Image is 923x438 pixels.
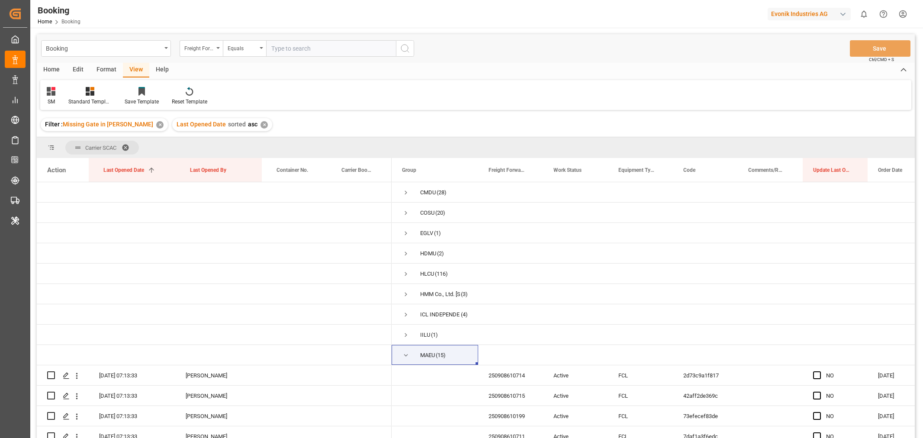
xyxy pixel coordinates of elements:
span: Carrier Booking No. [341,167,373,173]
span: (28) [437,183,447,203]
div: Reset Template [172,98,207,106]
span: Freight Forwarder's Reference No. [489,167,525,173]
div: Booking [38,4,80,17]
div: Press SPACE to select this row. [37,386,392,406]
span: Work Status [553,167,582,173]
div: ✕ [156,121,164,129]
div: ICL INDEPENDENT CONTAINER LINE [STREET_ADDRESS][PERSON_NAME][PERSON_NAME][PERSON_NAME] [420,305,460,325]
div: 250908610715 [478,386,543,406]
span: Ctrl/CMD + S [869,56,894,63]
button: search button [396,40,414,57]
span: (20) [435,203,445,223]
span: (3) [461,284,468,304]
div: [PERSON_NAME] [175,365,262,385]
button: open menu [180,40,223,57]
div: View [123,63,149,77]
div: FCL [608,406,673,426]
div: COSU [420,203,434,223]
div: Press SPACE to select this row. [37,304,392,325]
button: Help Center [874,4,893,24]
div: Format [90,63,123,77]
div: [PERSON_NAME] [175,406,262,426]
div: FCL [608,386,673,406]
div: Active [543,365,608,385]
span: (2) [437,244,444,264]
div: 42aff2de369c [673,386,738,406]
div: [DATE] 07:13:33 [89,406,175,426]
span: asc [248,121,257,128]
div: FCL [608,365,673,385]
div: Press SPACE to select this row. [37,182,392,203]
div: NO [826,406,857,426]
div: Active [543,386,608,406]
button: Evonik Industries AG [768,6,854,22]
div: NO [826,366,857,386]
span: Last Opened Date [177,121,226,128]
span: Filter : [45,121,63,128]
div: Edit [66,63,90,77]
span: Group [402,167,416,173]
span: Update Last Opened By [813,167,849,173]
div: Freight Forwarder's Reference No. [184,42,214,52]
div: Action [47,166,66,174]
span: Code [683,167,695,173]
span: (1) [434,223,441,243]
div: EGLV [420,223,433,243]
input: Type to search [266,40,396,57]
div: HLCU [420,264,434,284]
div: Press SPACE to select this row. [37,264,392,284]
div: 2d73c9a1f817 [673,365,738,385]
div: Press SPACE to select this row. [37,223,392,243]
div: Press SPACE to select this row. [37,365,392,386]
a: Home [38,19,52,25]
div: [DATE] 07:13:33 [89,365,175,385]
div: Help [149,63,175,77]
div: 250908610714 [478,365,543,385]
span: Order Date [878,167,902,173]
div: Home [37,63,66,77]
div: Press SPACE to select this row. [37,284,392,304]
span: Container No. [277,167,308,173]
span: sorted [228,121,246,128]
span: Last Opened Date [103,167,144,173]
span: (15) [436,345,446,365]
span: Comments/Remarks [748,167,785,173]
div: CMDU [420,183,436,203]
div: Evonik Industries AG [768,8,851,20]
div: Press SPACE to select this row. [37,203,392,223]
button: open menu [41,40,171,57]
div: 250908610199 [478,406,543,426]
span: Missing Gate in [PERSON_NAME] [63,121,153,128]
span: Last Opened By [190,167,226,173]
div: Press SPACE to select this row. [37,345,392,365]
div: ✕ [260,121,268,129]
div: 73efecef83de [673,406,738,426]
div: Save Template [125,98,159,106]
div: Press SPACE to select this row. [37,406,392,426]
div: Equals [228,42,257,52]
div: Press SPACE to select this row. [37,243,392,264]
div: [DATE] 07:13:33 [89,386,175,406]
div: Booking [46,42,161,53]
div: IILU [420,325,430,345]
button: open menu [223,40,266,57]
div: [PERSON_NAME] [175,386,262,406]
span: (116) [435,264,448,284]
div: Standard Templates [68,98,112,106]
button: show 0 new notifications [854,4,874,24]
span: Carrier SCAC [85,145,116,151]
button: Save [850,40,910,57]
div: SM [47,98,55,106]
div: NO [826,386,857,406]
span: (1) [431,325,438,345]
div: HMM Co., Ltd. [STREET_ADDRESS] [420,284,460,304]
span: (4) [461,305,468,325]
div: MAEU [420,345,435,365]
div: Active [543,406,608,426]
div: HDMU [420,244,436,264]
span: Equipment Type [618,167,655,173]
div: Press SPACE to select this row. [37,325,392,345]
